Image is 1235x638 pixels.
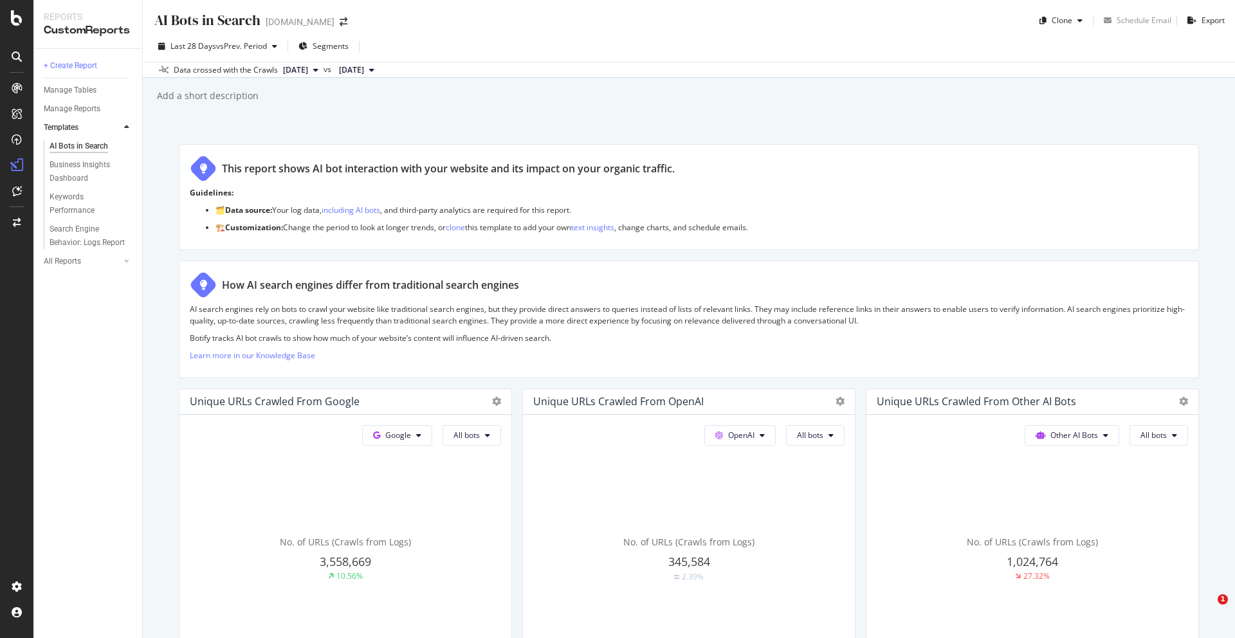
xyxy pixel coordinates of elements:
div: Data crossed with the Crawls [174,64,278,76]
button: [DATE] [334,62,380,78]
span: All bots [797,430,823,441]
div: AI Bots in Search [153,10,261,30]
div: Unique URLs Crawled from Other AI Bots [877,395,1076,408]
div: Unique URLs Crawled from Google [190,395,360,408]
span: Google [385,430,411,441]
a: Templates [44,121,120,134]
button: All bots [443,425,501,446]
div: Clone [1052,15,1072,26]
div: Templates [44,121,78,134]
button: All bots [1130,425,1188,446]
span: Other AI Bots [1050,430,1098,441]
span: Segments [313,41,349,51]
div: Manage Reports [44,102,100,116]
strong: Customization: [225,222,283,233]
span: All bots [453,430,480,441]
button: [DATE] [278,62,324,78]
span: vs [324,64,334,75]
div: Add a short description [156,89,259,102]
button: Segments [293,36,354,57]
div: Unique URLs Crawled from OpenAI [533,395,704,408]
div: Manage Tables [44,84,96,97]
div: 2.39% [682,571,704,582]
span: No. of URLs (Crawls from Logs) [280,536,411,548]
a: Manage Tables [44,84,133,97]
div: 10.56% [336,570,363,581]
span: Last 28 Days [170,41,216,51]
a: text insights [571,222,614,233]
span: 2025 Aug. 4th [339,64,364,76]
div: 27.32% [1023,570,1050,581]
div: Search Engine Behavior: Logs Report [50,223,125,250]
button: Last 28 DaysvsPrev. Period [153,36,282,57]
div: This report shows AI bot interaction with your website and its impact on your organic traffic. [222,161,675,176]
div: Reports [44,10,132,23]
button: Clone [1034,10,1088,31]
div: Keywords Performance [50,190,122,217]
button: OpenAI [704,425,776,446]
p: Botify tracks AI bot crawls to show how much of your website’s content will influence AI-driven s... [190,333,1188,343]
span: 2025 Sep. 1st [283,64,308,76]
span: 3,558,669 [320,554,371,569]
strong: Guidelines: [190,187,233,198]
p: 🗂️ Your log data, , and third-party analytics are required for this report. [215,205,1188,215]
a: Learn more in our Knowledge Base [190,350,315,361]
a: Business Insights Dashboard [50,158,133,185]
button: Google [362,425,432,446]
img: Equal [674,575,679,579]
a: clone [446,222,465,233]
p: AI search engines rely on bots to crawl your website like traditional search engines, but they pr... [190,304,1188,325]
div: Export [1202,15,1225,26]
a: including AI bots [322,205,380,215]
a: Keywords Performance [50,190,133,217]
div: Business Insights Dashboard [50,158,123,185]
strong: Data source: [225,205,272,215]
a: + Create Report [44,59,133,73]
div: How AI search engines differ from traditional search enginesAI search engines rely on bots to cra... [179,260,1199,378]
div: This report shows AI bot interaction with your website and its impact on your organic traffic.Gui... [179,144,1199,250]
a: Manage Reports [44,102,133,116]
span: No. of URLs (Crawls from Logs) [967,536,1098,548]
a: Search Engine Behavior: Logs Report [50,223,133,250]
span: 345,584 [668,554,710,569]
a: AI Bots in Search [50,140,133,153]
div: All Reports [44,255,81,268]
div: + Create Report [44,59,97,73]
button: Other AI Bots [1025,425,1119,446]
button: All bots [786,425,845,446]
div: CustomReports [44,23,132,38]
div: arrow-right-arrow-left [340,17,347,26]
div: Schedule Email [1117,15,1171,26]
span: All bots [1140,430,1167,441]
span: OpenAI [728,430,755,441]
span: vs Prev. Period [216,41,267,51]
p: 🏗️ Change the period to look at longer trends, or this template to add your own , change charts, ... [215,222,1188,233]
button: Schedule Email [1099,10,1171,31]
span: 1,024,764 [1007,554,1058,569]
div: How AI search engines differ from traditional search engines [222,278,519,293]
a: All Reports [44,255,120,268]
span: 1 [1218,594,1228,605]
div: AI Bots in Search [50,140,108,153]
button: Export [1182,10,1225,31]
span: No. of URLs (Crawls from Logs) [623,536,755,548]
iframe: Intercom live chat [1191,594,1222,625]
div: [DOMAIN_NAME] [266,15,334,28]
